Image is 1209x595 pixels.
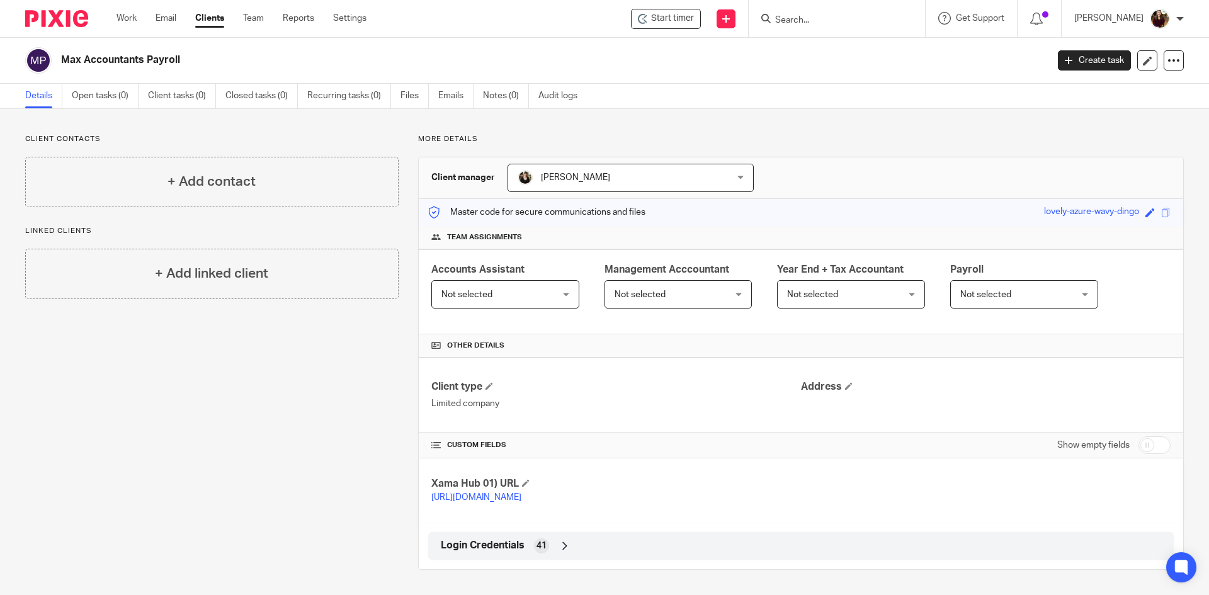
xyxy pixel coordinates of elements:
div: lovely-azure-wavy-dingo [1044,205,1139,220]
a: Details [25,84,62,108]
a: Files [400,84,429,108]
a: Client tasks (0) [148,84,216,108]
a: Closed tasks (0) [225,84,298,108]
a: Create task [1058,50,1131,71]
h4: + Add contact [167,172,256,191]
img: Helen%20Campbell.jpeg [518,170,533,185]
p: Linked clients [25,226,399,236]
span: Team assignments [447,232,522,242]
a: Team [243,12,264,25]
h4: Xama Hub 01) URL [431,477,801,490]
a: Recurring tasks (0) [307,84,391,108]
a: Settings [333,12,366,25]
span: Accounts Assistant [431,264,525,275]
span: Year End + Tax Accountant [777,264,904,275]
a: Work [116,12,137,25]
a: Reports [283,12,314,25]
a: Notes (0) [483,84,529,108]
span: [PERSON_NAME] [541,173,610,182]
label: Show empty fields [1057,439,1130,451]
h2: Max Accountants Payroll [61,54,843,67]
span: Management Acccountant [604,264,729,275]
h4: Address [801,380,1171,394]
span: Get Support [956,14,1004,23]
h3: Client manager [431,171,495,184]
a: Email [156,12,176,25]
h4: Client type [431,380,801,394]
img: svg%3E [25,47,52,74]
p: Client contacts [25,134,399,144]
p: More details [418,134,1184,144]
span: Not selected [787,290,838,299]
img: MaxAcc_Sep21_ElliDeanPhoto_030.jpg [1150,9,1170,29]
span: Not selected [960,290,1011,299]
p: [PERSON_NAME] [1074,12,1144,25]
span: Not selected [615,290,666,299]
a: [URL][DOMAIN_NAME] [431,493,521,502]
div: Max Accountants Payroll [631,9,701,29]
span: Other details [447,341,504,351]
h4: + Add linked client [155,264,268,283]
span: 41 [536,540,547,552]
img: Pixie [25,10,88,27]
span: Payroll [950,264,984,275]
span: Not selected [441,290,492,299]
span: Start timer [651,12,694,25]
p: Limited company [431,397,801,410]
h4: CUSTOM FIELDS [431,440,801,450]
a: Open tasks (0) [72,84,139,108]
span: Login Credentials [441,539,525,552]
a: Clients [195,12,224,25]
p: Master code for secure communications and files [428,206,645,218]
input: Search [774,15,887,26]
a: Emails [438,84,474,108]
a: Audit logs [538,84,587,108]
